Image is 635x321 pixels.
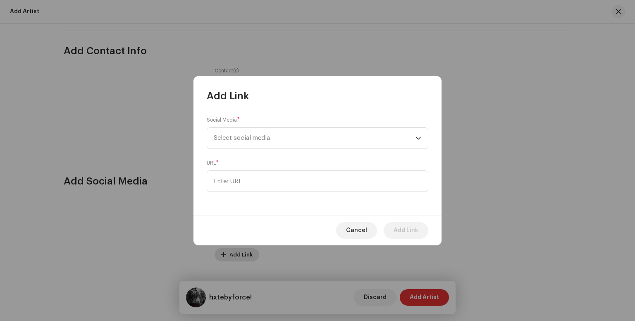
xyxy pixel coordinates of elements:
span: Select social media [214,128,415,149]
small: Social Media [207,116,237,124]
span: Select social media [214,135,270,141]
small: URL [207,159,216,167]
span: Add Link [394,222,418,239]
button: Cancel [336,222,377,239]
span: Cancel [346,222,367,239]
div: dropdown trigger [415,128,421,149]
button: Add Link [384,222,428,239]
span: Add Link [207,89,249,103]
input: Enter URL [207,170,428,192]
